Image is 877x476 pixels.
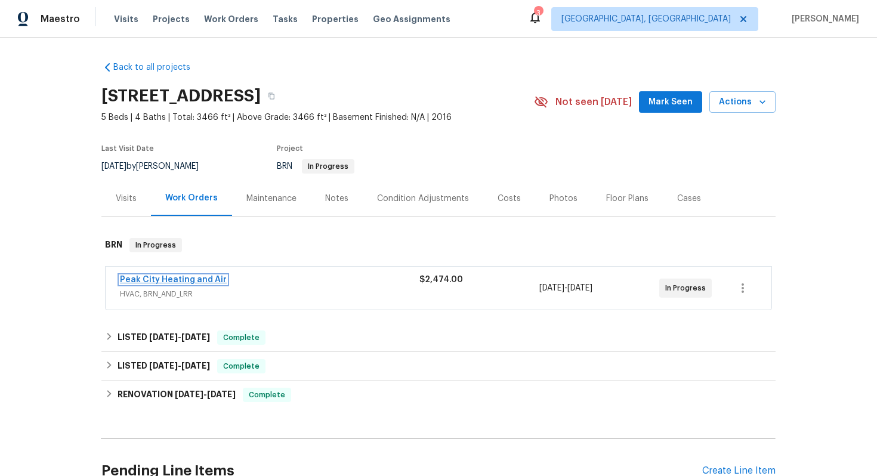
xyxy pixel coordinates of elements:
[218,332,264,344] span: Complete
[149,361,178,370] span: [DATE]
[118,330,210,345] h6: LISTED
[175,390,236,398] span: -
[149,361,210,370] span: -
[181,361,210,370] span: [DATE]
[101,352,776,381] div: LISTED [DATE]-[DATE]Complete
[303,163,353,170] span: In Progress
[606,193,649,205] div: Floor Plans
[244,389,290,401] span: Complete
[261,85,282,107] button: Copy Address
[120,288,419,300] span: HVAC, BRN_AND_LRR
[567,284,592,292] span: [DATE]
[419,276,463,284] span: $2,474.00
[555,96,632,108] span: Not seen [DATE]
[677,193,701,205] div: Cases
[787,13,859,25] span: [PERSON_NAME]
[101,323,776,352] div: LISTED [DATE]-[DATE]Complete
[118,359,210,373] h6: LISTED
[153,13,190,25] span: Projects
[312,13,359,25] span: Properties
[246,193,297,205] div: Maintenance
[665,282,711,294] span: In Progress
[101,90,261,102] h2: [STREET_ADDRESS]
[719,95,766,110] span: Actions
[498,193,521,205] div: Costs
[373,13,450,25] span: Geo Assignments
[101,159,213,174] div: by [PERSON_NAME]
[204,13,258,25] span: Work Orders
[561,13,731,25] span: [GEOGRAPHIC_DATA], [GEOGRAPHIC_DATA]
[149,333,210,341] span: -
[181,333,210,341] span: [DATE]
[534,7,542,19] div: 3
[709,91,776,113] button: Actions
[114,13,138,25] span: Visits
[131,239,181,251] span: In Progress
[105,238,122,252] h6: BRN
[325,193,348,205] div: Notes
[273,15,298,23] span: Tasks
[539,284,564,292] span: [DATE]
[549,193,578,205] div: Photos
[149,333,178,341] span: [DATE]
[277,145,303,152] span: Project
[639,91,702,113] button: Mark Seen
[101,61,216,73] a: Back to all projects
[101,381,776,409] div: RENOVATION [DATE]-[DATE]Complete
[377,193,469,205] div: Condition Adjustments
[101,162,126,171] span: [DATE]
[175,390,203,398] span: [DATE]
[101,145,154,152] span: Last Visit Date
[116,193,137,205] div: Visits
[649,95,693,110] span: Mark Seen
[41,13,80,25] span: Maestro
[118,388,236,402] h6: RENOVATION
[207,390,236,398] span: [DATE]
[277,162,354,171] span: BRN
[101,112,534,123] span: 5 Beds | 4 Baths | Total: 3466 ft² | Above Grade: 3466 ft² | Basement Finished: N/A | 2016
[101,226,776,264] div: BRN In Progress
[120,276,227,284] a: Peak City Heating and Air
[165,192,218,204] div: Work Orders
[218,360,264,372] span: Complete
[539,282,592,294] span: -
